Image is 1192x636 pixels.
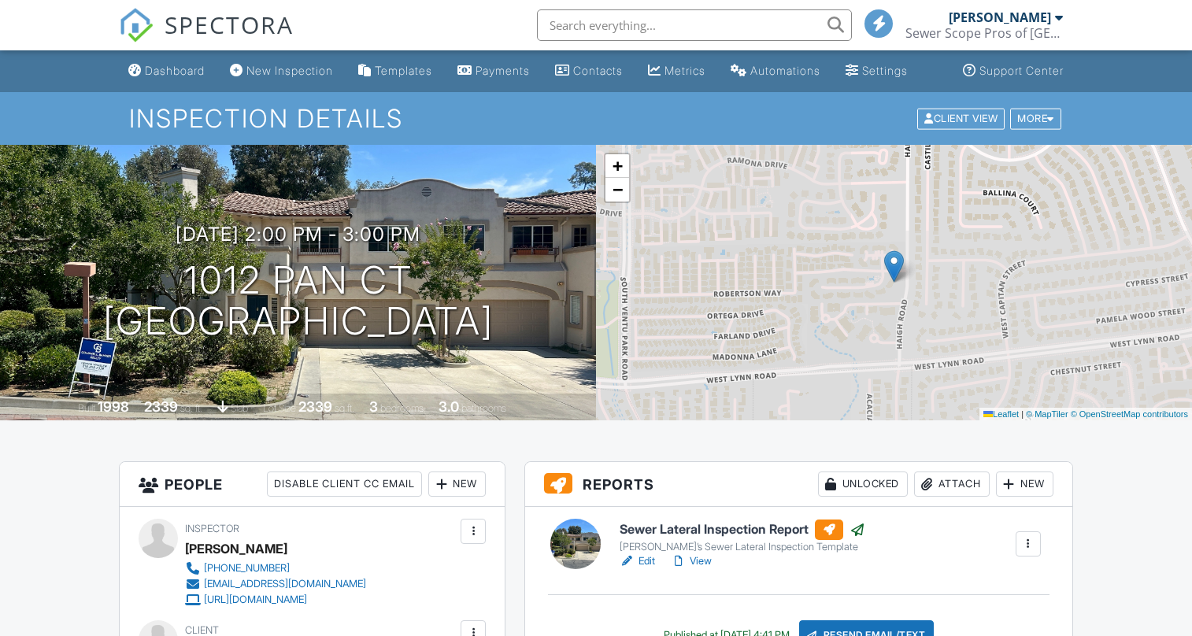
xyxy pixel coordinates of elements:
[165,8,294,41] span: SPECTORA
[267,471,422,497] div: Disable Client CC Email
[185,537,287,560] div: [PERSON_NAME]
[185,624,219,636] span: Client
[914,471,990,497] div: Attach
[380,402,424,414] span: bedrooms
[204,562,290,575] div: [PHONE_NUMBER]
[671,553,712,569] a: View
[620,520,865,540] h6: Sewer Lateral Inspection Report
[180,402,202,414] span: sq. ft.
[525,462,1072,507] h3: Reports
[620,520,865,554] a: Sewer Lateral Inspection Report [PERSON_NAME]’s Sewer Lateral Inspection Template
[224,57,339,86] a: New Inspection
[185,576,366,592] a: [EMAIL_ADDRESS][DOMAIN_NAME]
[185,523,239,534] span: Inspector
[957,57,1070,86] a: Support Center
[119,8,154,43] img: The Best Home Inspection Software - Spectora
[461,402,506,414] span: bathrooms
[145,64,205,77] div: Dashboard
[884,250,904,283] img: Marker
[949,9,1051,25] div: [PERSON_NAME]
[862,64,908,77] div: Settings
[996,471,1053,497] div: New
[1026,409,1068,419] a: © MapTiler
[78,402,95,414] span: Built
[979,64,1064,77] div: Support Center
[537,9,852,41] input: Search everything...
[605,178,629,202] a: Zoom out
[231,402,248,414] span: slab
[476,64,530,77] div: Payments
[620,541,865,553] div: [PERSON_NAME]’s Sewer Lateral Inspection Template
[98,398,129,415] div: 1998
[176,224,420,245] h3: [DATE] 2:00 pm - 3:00 pm
[724,57,827,86] a: Automations (Basic)
[352,57,439,86] a: Templates
[439,398,459,415] div: 3.0
[620,553,655,569] a: Edit
[185,560,366,576] a: [PHONE_NUMBER]
[1071,409,1188,419] a: © OpenStreetMap contributors
[613,179,623,199] span: −
[983,409,1019,419] a: Leaflet
[129,105,1063,132] h1: Inspection Details
[1021,409,1024,419] span: |
[642,57,712,86] a: Metrics
[185,592,366,608] a: [URL][DOMAIN_NAME]
[204,593,307,606] div: [URL][DOMAIN_NAME]
[605,154,629,178] a: Zoom in
[750,64,820,77] div: Automations
[246,64,333,77] div: New Inspection
[298,398,332,415] div: 2339
[839,57,914,86] a: Settings
[1010,108,1061,129] div: More
[818,471,908,497] div: Unlocked
[335,402,354,414] span: sq.ft.
[451,57,536,86] a: Payments
[549,57,629,86] a: Contacts
[122,57,211,86] a: Dashboard
[573,64,623,77] div: Contacts
[144,398,178,415] div: 2339
[103,260,494,343] h1: 1012 Pan Ct [GEOGRAPHIC_DATA]
[905,25,1063,41] div: Sewer Scope Pros of San Fernando Valley, Inc.
[369,398,378,415] div: 3
[613,156,623,176] span: +
[263,402,296,414] span: Lot Size
[119,21,294,54] a: SPECTORA
[120,462,505,507] h3: People
[375,64,432,77] div: Templates
[916,112,1009,124] a: Client View
[204,578,366,590] div: [EMAIL_ADDRESS][DOMAIN_NAME]
[428,471,486,497] div: New
[917,108,1005,129] div: Client View
[664,64,705,77] div: Metrics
